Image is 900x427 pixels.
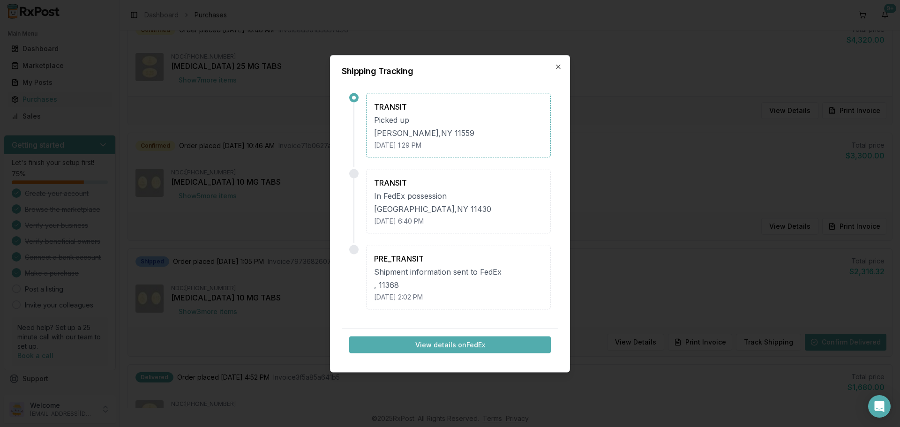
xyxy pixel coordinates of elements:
[374,101,543,112] div: TRANSIT
[374,216,543,225] div: [DATE] 6:40 PM
[374,114,543,125] div: Picked up
[374,279,543,290] div: , 11368
[374,203,543,214] div: [GEOGRAPHIC_DATA] , NY 11430
[374,190,543,201] div: In FedEx possession
[349,336,551,353] button: View details onFedEx
[342,67,558,75] h2: Shipping Tracking
[374,177,543,188] div: TRANSIT
[374,253,543,264] div: PRE_TRANSIT
[374,140,543,150] div: [DATE] 1:29 PM
[374,127,543,138] div: [PERSON_NAME] , NY 11559
[374,266,543,277] div: Shipment information sent to FedEx
[374,292,543,301] div: [DATE] 2:02 PM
